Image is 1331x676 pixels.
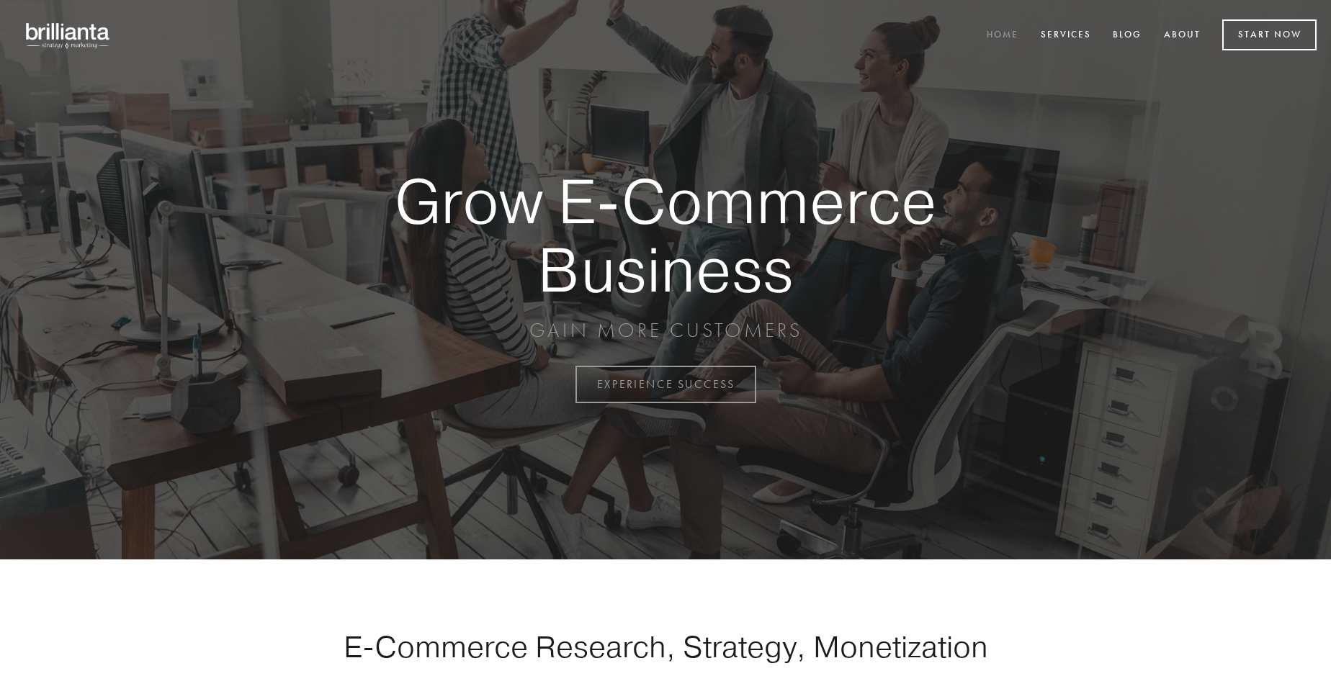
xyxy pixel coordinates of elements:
p: GAIN MORE CUSTOMERS [344,317,987,343]
a: Home [977,24,1028,48]
h1: E-Commerce Research, Strategy, Monetization [298,628,1033,664]
img: brillianta - research, strategy, marketing [14,14,122,56]
a: EXPERIENCE SUCCESS [575,366,756,403]
strong: Grow E-Commerce Business [344,167,987,303]
a: Start Now [1222,19,1317,50]
a: Services [1031,24,1101,48]
a: Blog [1103,24,1151,48]
a: About [1155,24,1210,48]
